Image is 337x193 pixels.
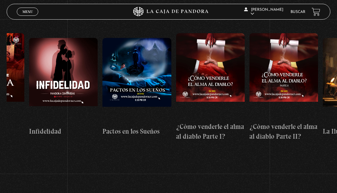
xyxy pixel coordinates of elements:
[7,7,18,18] button: Previous
[29,126,98,136] h4: Infidelidad
[102,126,171,136] h4: Pactos en los Sueños
[249,122,318,142] h4: ¿Cómo venderle el alma al diablo Parte II?
[102,23,171,151] a: Pactos en los Sueños
[291,10,305,14] a: Buscar
[20,15,35,20] span: Cerrar
[29,23,98,151] a: Infidelidad
[176,23,245,151] a: ¿Cómo venderle el alma al diablo Parte I?
[22,10,33,14] span: Menu
[249,23,318,151] a: ¿Cómo venderle el alma al diablo Parte II?
[312,8,320,16] a: View your shopping cart
[176,122,245,142] h4: ¿Cómo venderle el alma al diablo Parte I?
[244,8,283,16] span: [PERSON_NAME]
